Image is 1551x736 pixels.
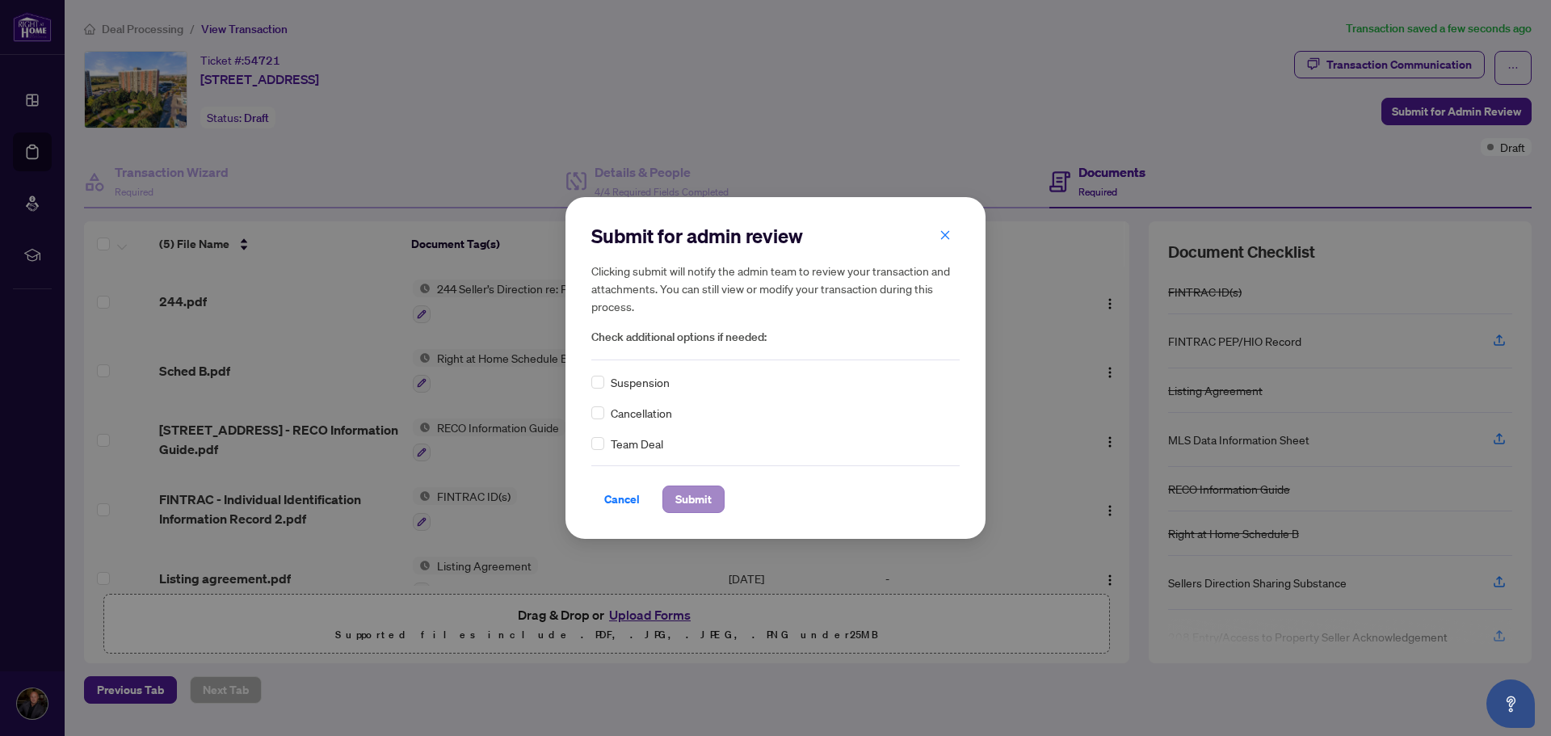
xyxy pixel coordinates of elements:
button: Cancel [591,486,653,513]
button: Open asap [1486,679,1535,728]
span: Submit [675,486,712,512]
span: Check additional options if needed: [591,328,960,347]
h5: Clicking submit will notify the admin team to review your transaction and attachments. You can st... [591,262,960,315]
h2: Submit for admin review [591,223,960,249]
span: Cancellation [611,404,672,422]
button: Submit [662,486,725,513]
span: Team Deal [611,435,663,452]
span: Cancel [604,486,640,512]
span: close [939,229,951,241]
span: Suspension [611,373,670,391]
